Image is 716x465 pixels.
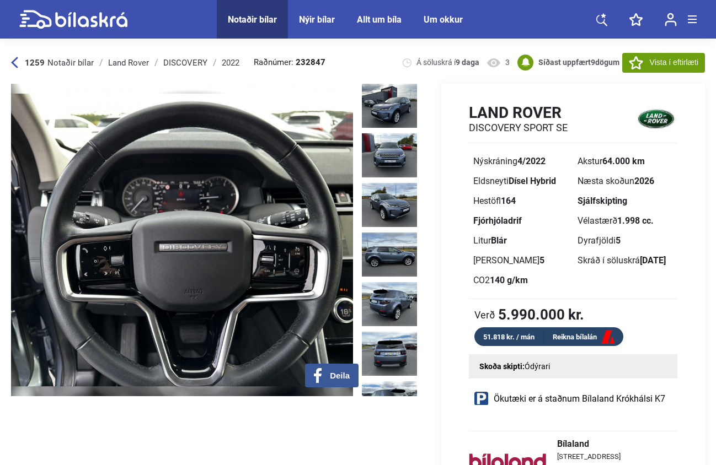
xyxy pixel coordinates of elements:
[25,58,45,68] b: 1259
[640,255,666,266] b: [DATE]
[578,177,673,186] div: Næsta skoðun
[473,177,569,186] div: Eldsneyti
[424,14,463,25] a: Um okkur
[254,58,325,67] span: Raðnúmer:
[473,215,522,226] b: Fjórhjóladrif
[634,176,654,186] b: 2026
[602,156,645,166] b: 64.000 km
[616,235,621,246] b: 5
[362,381,417,425] img: 1757692830_8019640707485154378_29992802659885033.jpg
[591,58,595,67] span: 9
[296,58,325,67] b: 232847
[299,14,335,25] a: Nýir bílar
[578,256,673,265] div: Skráð í söluskrá
[517,156,546,166] b: 4/2022
[578,157,673,166] div: Akstur
[222,58,239,67] div: 2022
[538,58,619,67] b: Síðast uppfært dögum
[305,364,359,387] button: Deila
[456,58,479,67] b: 9 daga
[362,183,417,227] img: 1757692825_5722344077257022691_29992798412786127.jpg
[509,176,556,186] b: Dísel Hybrid
[473,256,569,265] div: [PERSON_NAME]
[357,14,402,25] a: Allt um bíla
[108,58,149,67] div: Land Rover
[362,133,417,177] img: 1757692825_6089857492976439986_29992797719349052.jpg
[473,236,569,245] div: Litur
[578,236,673,245] div: Dyrafjöldi
[473,157,569,166] div: Nýskráning
[539,255,544,266] b: 5
[330,371,350,381] span: Deila
[47,58,94,68] span: Notaðir bílar
[474,309,495,320] span: Verð
[362,332,417,376] img: 1757692829_2132735634889432140_29992801873625224.jpg
[479,362,525,371] strong: Skoða skipti:
[544,331,623,344] a: Reikna bílalán
[498,307,584,322] b: 5.990.000 kr.
[634,103,677,134] img: logo Land Rover DISCOVERY SPORT SE
[557,453,630,460] span: [STREET_ADDRESS]
[362,84,417,128] img: 1757692824_6618401640090511931_29992797086263910.jpg
[505,57,510,68] span: 3
[650,57,698,68] span: Vista í eftirlæti
[622,53,705,73] button: Vista í eftirlæti
[557,440,630,448] span: Bílaland
[578,196,627,206] b: Sjálfskipting
[163,58,207,67] div: DISCOVERY
[473,197,569,206] div: Hestöfl
[416,57,479,68] span: Á söluskrá í
[469,122,568,134] h2: DISCOVERY SPORT SE
[578,217,673,225] div: Vélastærð
[473,276,569,285] div: CO2
[525,362,550,371] span: Ódýrari
[490,275,528,285] b: 140 g/km
[362,233,417,277] img: 1757692828_3801063258410364499_29992800622934705.jpg
[474,331,544,343] div: 51.818 kr. / mán
[494,394,665,403] span: Ökutæki er á staðnum Bílaland Krókhálsi K7
[665,13,677,26] img: user-login.svg
[617,215,654,226] b: 1.998 cc.
[491,235,507,246] b: Blár
[469,104,568,122] h1: Land Rover
[501,196,516,206] b: 164
[362,282,417,326] img: 1757692828_7096791797759177092_29992801261524840.jpg
[228,14,277,25] a: Notaðir bílar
